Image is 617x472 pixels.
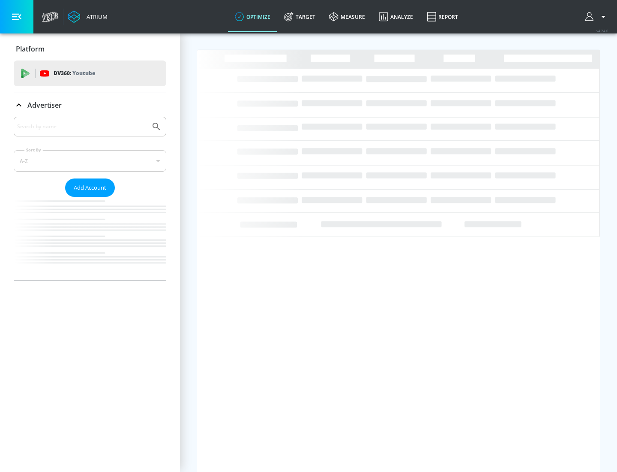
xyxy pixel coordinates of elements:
div: Platform [14,37,166,61]
nav: list of Advertiser [14,197,166,280]
button: Add Account [65,179,115,197]
p: DV360: [54,69,95,78]
div: Advertiser [14,117,166,280]
a: optimize [228,1,277,32]
span: Add Account [74,183,106,193]
p: Advertiser [27,100,62,110]
div: DV360: Youtube [14,61,166,86]
input: Search by name [17,121,147,132]
p: Youtube [72,69,95,78]
a: measure [322,1,372,32]
a: Analyze [372,1,420,32]
div: A-Z [14,150,166,172]
div: Advertiser [14,93,166,117]
a: Target [277,1,322,32]
span: v 4.24.0 [596,28,608,33]
div: Atrium [83,13,108,21]
label: Sort By [24,147,43,153]
a: Report [420,1,465,32]
p: Platform [16,44,45,54]
a: Atrium [68,10,108,23]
